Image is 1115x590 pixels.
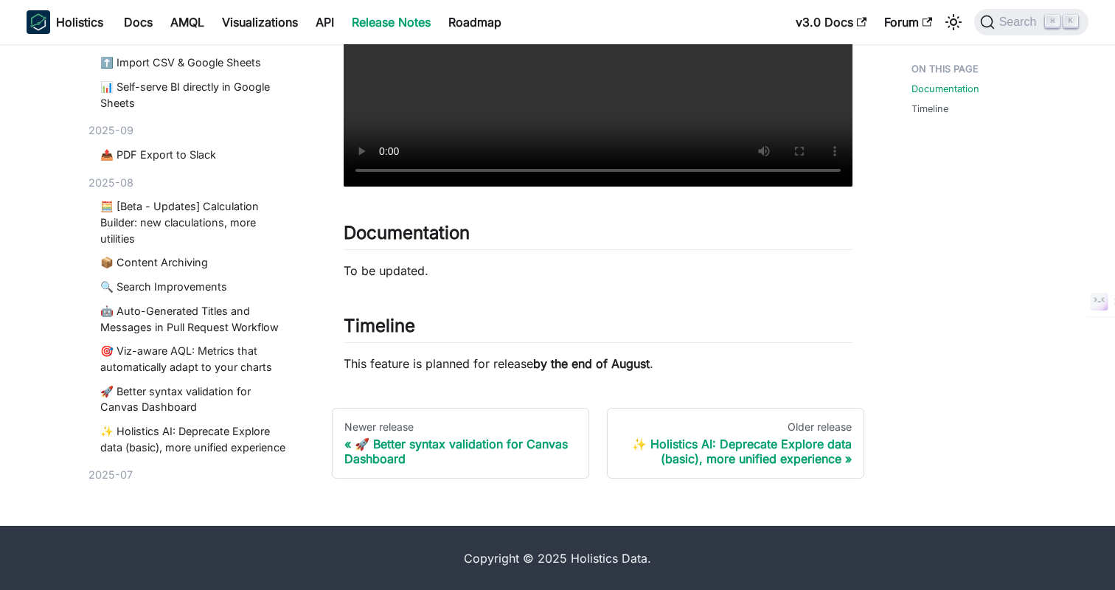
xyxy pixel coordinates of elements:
[88,174,296,190] div: 2025-08
[88,122,296,139] div: 2025-09
[100,279,291,295] a: 🔍 Search Improvements
[619,420,852,434] div: Older release
[1045,15,1060,28] kbd: ⌘
[911,102,948,116] a: Timeline
[533,356,650,371] strong: by the end of August
[27,10,103,34] a: HolisticsHolistics
[911,82,979,96] a: Documentation
[100,254,291,271] a: 📦 Content Archiving
[995,15,1046,29] span: Search
[161,10,213,34] a: AMQL
[100,147,291,163] a: 📤 PDF Export to Slack
[974,9,1088,35] button: Search (Command+K)
[1063,15,1078,28] kbd: K
[100,198,291,246] a: 🧮 [Beta - Updates] Calculation Builder: new claculations, more utilities
[88,467,296,483] div: 2025-07
[213,10,307,34] a: Visualizations
[344,437,577,466] div: 🚀 Better syntax validation for Canvas Dashboard
[787,10,875,34] a: v3.0 Docs
[100,423,291,455] a: ✨ Holistics AI: Deprecate Explore data (basic), more unified experience
[344,420,577,434] div: Newer release
[619,437,852,466] div: ✨ Holistics AI: Deprecate Explore data (basic), more unified experience
[343,10,440,34] a: Release Notes
[344,355,852,372] p: This feature is planned for release .
[100,343,291,375] a: 🎯 Viz-aware AQL: Metrics that automatically adapt to your charts
[100,383,291,414] a: 🚀 Better syntax validation for Canvas Dashboard
[875,10,941,34] a: Forum
[56,13,103,31] b: Holistics
[332,408,589,479] a: Newer release🚀 Better syntax validation for Canvas Dashboard
[100,79,291,111] a: 📊 Self-serve BI directly in Google Sheets
[607,408,864,479] a: Older release✨ Holistics AI: Deprecate Explore data (basic), more unified experience
[100,55,291,71] a: ⬆️ Import CSV & Google Sheets
[27,10,50,34] img: Holistics
[344,262,852,280] p: To be updated.
[115,10,161,34] a: Docs
[344,222,852,250] h2: Documentation
[440,10,510,34] a: Roadmap
[942,10,965,34] button: Switch between dark and light mode (currently light mode)
[344,315,852,343] h2: Timeline
[100,303,291,335] a: 🤖 Auto-Generated Titles and Messages in Pull Request Workflow
[332,408,864,479] nav: Changelog item navigation
[88,549,1027,567] div: Copyright © 2025 Holistics Data.
[307,10,343,34] a: API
